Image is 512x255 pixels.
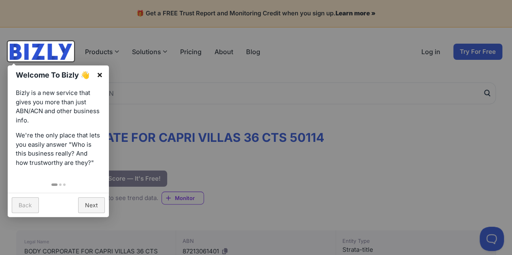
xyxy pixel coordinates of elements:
[12,197,39,213] a: Back
[16,70,92,80] h1: Welcome To Bizly 👋
[16,131,101,167] p: We're the only place that lets you easily answer "Who is this business really? And how trustworth...
[78,197,105,213] a: Next
[16,89,101,125] p: Bizly is a new service that gives you more than just ABN/ACN and other business info.
[91,65,109,84] a: ×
